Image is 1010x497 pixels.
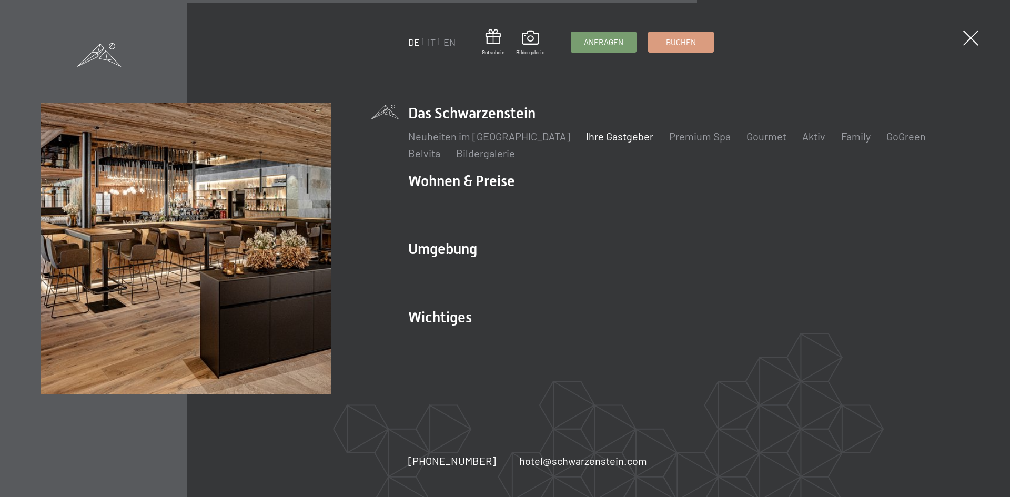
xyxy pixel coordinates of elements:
[516,31,544,56] a: Bildergalerie
[516,48,544,56] span: Bildergalerie
[666,37,696,48] span: Buchen
[886,130,926,143] a: GoGreen
[482,29,504,56] a: Gutschein
[669,130,731,143] a: Premium Spa
[408,453,496,468] a: [PHONE_NUMBER]
[746,130,786,143] a: Gourmet
[586,130,653,143] a: Ihre Gastgeber
[456,147,515,159] a: Bildergalerie
[584,37,623,48] span: Anfragen
[408,130,570,143] a: Neuheiten im [GEOGRAPHIC_DATA]
[841,130,871,143] a: Family
[443,36,456,48] a: EN
[571,32,636,52] a: Anfragen
[408,36,420,48] a: DE
[649,32,713,52] a: Buchen
[428,36,436,48] a: IT
[408,147,440,159] a: Belvita
[802,130,825,143] a: Aktiv
[482,48,504,56] span: Gutschein
[408,454,496,467] span: [PHONE_NUMBER]
[519,453,647,468] a: hotel@schwarzenstein.com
